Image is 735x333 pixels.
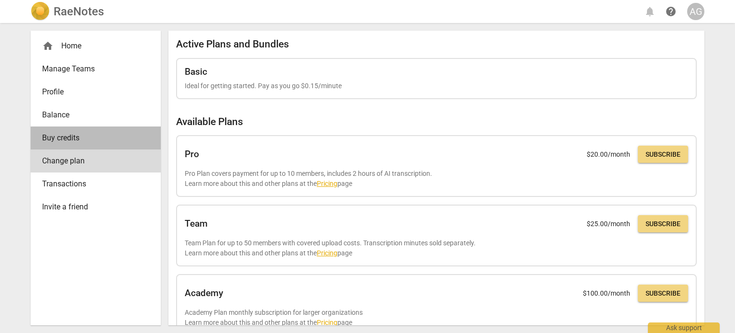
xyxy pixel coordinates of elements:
[185,149,199,160] h2: Pro
[31,195,161,218] a: Invite a friend
[176,116,697,128] h2: Available Plans
[42,201,142,213] span: Invite a friend
[31,2,50,21] img: Logo
[31,149,161,172] a: Change plan
[665,6,677,17] span: help
[587,149,630,160] p: $ 20.00 /month
[638,285,688,302] button: Subscribe
[31,57,161,80] a: Manage Teams
[185,238,688,258] p: Team Plan for up to 50 members with covered upload costs. Transcription minutes sold separately. ...
[662,3,679,20] a: Help
[185,288,223,299] h2: Academy
[31,80,161,103] a: Profile
[42,86,142,98] span: Profile
[54,5,104,18] h2: RaeNotes
[42,155,142,167] span: Change plan
[31,126,161,149] a: Buy credits
[317,249,337,257] a: Pricing
[638,215,688,232] button: Subscribe
[185,308,688,327] p: Academy Plan monthly subscription for larger organizations Learn more about this and other plans ...
[646,150,680,160] span: Subscribe
[42,178,142,190] span: Transactions
[31,2,104,21] a: LogoRaeNotes
[687,3,704,20] button: AG
[185,169,688,188] p: Pro Plan covers payment for up to 10 members, includes 2 hours of AI transcription. Learn more ab...
[31,172,161,195] a: Transactions
[317,319,337,326] a: Pricing
[185,218,208,229] h2: Team
[583,288,630,299] p: $ 100.00 /month
[587,219,630,229] p: $ 25.00 /month
[638,146,688,163] button: Subscribe
[31,103,161,126] a: Balance
[648,322,720,333] div: Ask support
[646,289,680,299] span: Subscribe
[42,40,142,52] div: Home
[42,40,54,52] span: home
[185,67,207,77] h2: Basic
[317,180,337,187] a: Pricing
[646,219,680,229] span: Subscribe
[176,38,697,50] h2: Active Plans and Bundles
[42,132,142,144] span: Buy credits
[42,63,142,75] span: Manage Teams
[185,81,688,91] p: Ideal for getting started. Pay as you go $0.15/minute
[42,109,142,121] span: Balance
[31,34,161,57] div: Home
